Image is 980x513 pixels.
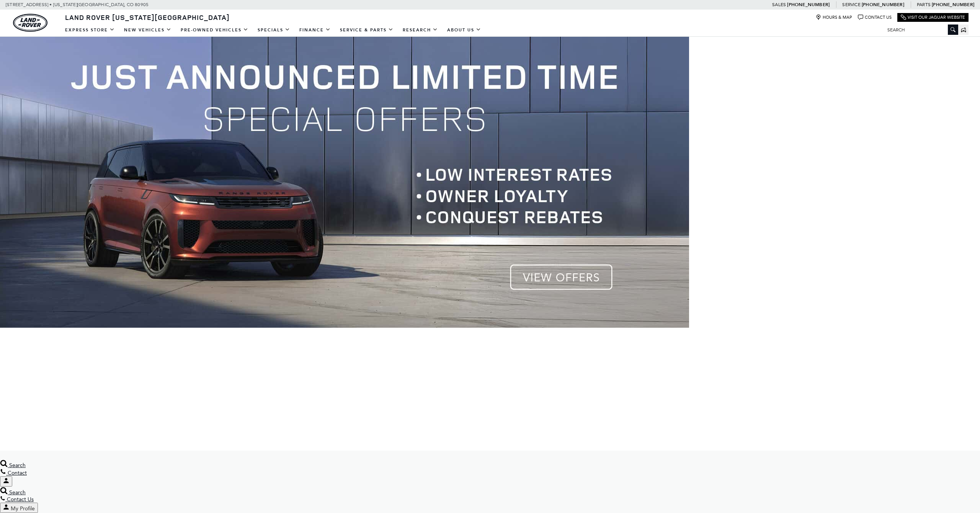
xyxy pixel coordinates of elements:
span: My Profile [11,505,35,512]
a: Pre-Owned Vehicles [176,23,253,37]
span: Search [9,489,26,496]
a: Service & Parts [335,23,398,37]
a: Visit Our Jaguar Website [901,15,965,20]
span: Contact Us [7,496,34,503]
span: Service [842,2,860,7]
a: Land Rover [US_STATE][GEOGRAPHIC_DATA] [60,13,234,22]
span: Parts [917,2,931,7]
a: Hours & Map [816,15,852,20]
span: Contact [8,470,27,476]
span: Sales [772,2,786,7]
a: Finance [295,23,335,37]
a: EXPRESS STORE [60,23,119,37]
img: Land Rover [13,14,47,32]
a: land-rover [13,14,47,32]
span: Land Rover [US_STATE][GEOGRAPHIC_DATA] [65,13,230,22]
nav: Main Navigation [60,23,486,37]
input: Search [882,25,958,34]
a: Contact Us [858,15,892,20]
a: About Us [443,23,486,37]
a: Research [398,23,443,37]
a: Specials [253,23,295,37]
a: New Vehicles [119,23,176,37]
a: [PHONE_NUMBER] [932,2,974,8]
span: Search [9,462,26,469]
a: [PHONE_NUMBER] [787,2,830,8]
a: [PHONE_NUMBER] [862,2,904,8]
a: [STREET_ADDRESS] • [US_STATE][GEOGRAPHIC_DATA], CO 80905 [6,2,149,7]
